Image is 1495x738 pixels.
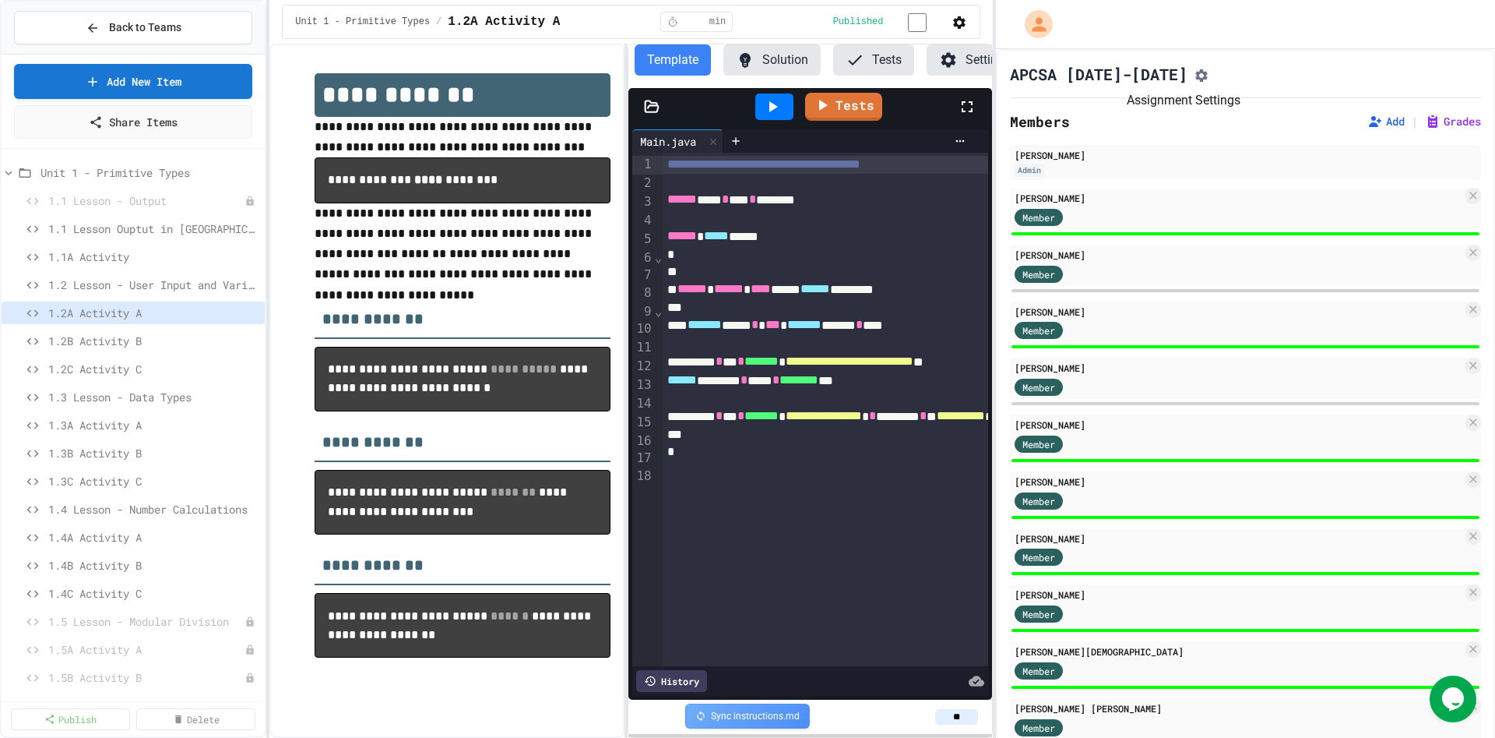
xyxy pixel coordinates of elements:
div: [PERSON_NAME] [1015,305,1462,319]
div: 5 [632,231,653,249]
span: 1.2A Activity A [48,305,259,321]
span: Member [1022,607,1055,621]
div: 4 [632,212,653,231]
span: 1.1A Activity [48,249,259,265]
span: 1.2 Lesson - User Input and Variables [48,277,259,293]
div: [PERSON_NAME] [1015,191,1462,205]
span: Back to Teams [109,19,181,36]
div: Unpublished [244,196,255,207]
span: Unit 1 - Primitive Types [295,16,430,28]
div: Main.java [632,133,704,150]
div: 8 [632,284,653,303]
a: Add New Item [14,64,252,99]
div: [PERSON_NAME][DEMOGRAPHIC_DATA] [1015,644,1462,659]
button: Settings [927,44,1023,76]
span: 1.4C Activity C [48,585,259,602]
div: Unpublished [244,644,255,655]
div: 2 [632,175,653,193]
span: Member [1022,380,1055,394]
div: Main.java [632,129,723,153]
button: Template [635,44,711,76]
div: [PERSON_NAME] [PERSON_NAME] [1015,701,1462,715]
div: 1 [632,156,653,175]
span: Member [1022,437,1055,451]
input: publish toggle [889,13,945,32]
span: Member [1022,210,1055,224]
span: 1.1 Lesson Ouptut in [GEOGRAPHIC_DATA] [48,221,259,237]
span: 1.3C Activity C [48,473,259,489]
div: 3 [632,193,653,212]
div: [PERSON_NAME] [1015,531,1462,546]
span: 1.3A Activity A [48,417,259,433]
div: Assignment Settings [1127,91,1240,110]
div: 10 [632,320,653,339]
div: 15 [632,414,653,433]
span: Member [1022,323,1055,337]
div: 14 [632,395,653,414]
span: Unit 1 - Primitive Types [40,164,259,181]
span: Member [1022,494,1055,508]
span: 1.4B Activity B [48,557,259,574]
div: 6 [632,249,653,267]
div: 12 [632,358,653,376]
span: 1.3 Lesson - Data Types [48,389,259,405]
div: 11 [632,339,653,358]
div: 9 [632,303,653,320]
span: 1.2C Activity C [48,361,259,377]
div: [PERSON_NAME] [1015,148,1476,162]
span: / [436,16,441,28]
div: [PERSON_NAME] [1015,475,1462,489]
div: Admin [1015,164,1044,177]
button: Tests [833,44,914,76]
a: Publish [11,708,130,730]
span: 1.5 Lesson - Modular Division [48,613,244,630]
h1: APCSA [DATE]-[DATE] [1010,63,1187,85]
span: 1.4 Lesson - Number Calculations [48,501,259,517]
span: 1.2A Activity A [448,12,560,31]
div: My Account [1008,6,1057,42]
a: Delete [136,708,255,730]
span: Published [833,16,884,28]
span: 1.3B Activity B [48,445,259,461]
div: [PERSON_NAME] [1015,418,1462,432]
span: Member [1022,664,1055,678]
span: 1.5A Activity A [48,641,244,658]
iframe: chat widget [1430,676,1479,722]
span: 1.2B Activity B [48,333,259,349]
h2: Members [1010,111,1070,132]
a: Share Items [14,105,252,139]
div: 17 [632,450,653,467]
div: [PERSON_NAME] [1015,588,1462,602]
span: 1.1 Lesson - Output [48,192,244,209]
span: Member [1022,550,1055,564]
button: Solution [723,44,821,76]
span: | [1411,112,1419,131]
div: [PERSON_NAME] [1015,361,1462,375]
div: [PERSON_NAME] [1015,248,1462,262]
div: Unpublished [244,673,255,683]
button: Grades [1425,114,1481,129]
span: min [709,16,726,28]
button: Add [1367,114,1405,129]
button: Back to Teams [14,11,252,44]
span: Member [1022,267,1055,281]
a: Tests [805,93,882,121]
div: 7 [632,267,653,284]
div: 18 [632,468,653,486]
span: Fold line [654,304,663,319]
div: Sync instructions.md [685,704,810,729]
div: Content is published and visible to students [833,12,946,31]
div: Unpublished [244,616,255,627]
span: 1.5B Activity B [48,669,244,686]
div: 13 [632,376,653,395]
button: Assignment Settings [1194,65,1209,83]
div: History [636,670,707,692]
div: 16 [632,433,653,450]
span: Member [1022,721,1055,735]
span: 1.4A Activity A [48,529,259,546]
span: Fold line [654,250,663,265]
